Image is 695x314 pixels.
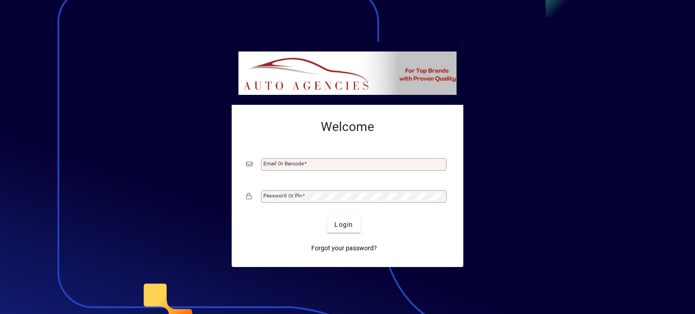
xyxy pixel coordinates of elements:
mat-label: Password or Pin [263,192,302,199]
span: Forgot your password? [311,244,377,253]
span: Login [334,220,353,230]
a: Forgot your password? [308,240,381,256]
mat-label: Email or Barcode [263,160,304,167]
h2: Welcome [246,119,449,135]
button: Login [327,216,360,233]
